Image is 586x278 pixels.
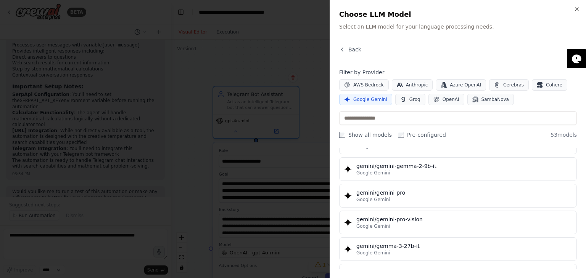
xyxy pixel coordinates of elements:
[395,94,425,105] button: Groq
[436,79,486,91] button: Azure OpenAI
[339,9,577,20] h2: Choose LLM Model
[339,211,577,234] button: gemini/gemini-pro-visionGoogle Gemini
[356,223,390,229] span: Google Gemini
[339,23,577,30] p: Select an LLM model for your language processing needs.
[503,82,524,88] span: Cerebras
[353,96,387,102] span: Google Gemini
[546,82,562,88] span: Cohere
[339,131,392,139] label: Show all models
[339,79,389,91] button: AWS Bedrock
[443,96,459,102] span: OpenAI
[339,69,577,76] h4: Filter by Provider
[353,82,384,88] span: AWS Bedrock
[481,96,509,102] span: SambaNova
[489,79,529,91] button: Cerebras
[532,79,567,91] button: Cohere
[339,184,577,208] button: gemini/gemini-proGoogle Gemini
[348,46,361,53] span: Back
[409,96,420,102] span: Groq
[450,82,481,88] span: Azure OpenAI
[339,94,392,105] button: Google Gemini
[339,132,345,138] input: Show all models
[398,132,404,138] input: Pre-configured
[356,189,572,197] div: gemini/gemini-pro
[467,94,514,105] button: SambaNova
[428,94,464,105] button: OpenAI
[392,79,433,91] button: Anthropic
[356,250,390,256] span: Google Gemini
[551,131,577,139] span: 53 models
[339,157,577,181] button: gemini/gemini-gemma-2-9b-itGoogle Gemini
[356,162,572,170] div: gemini/gemini-gemma-2-9b-it
[356,242,572,250] div: gemini/gemma-3-27b-it
[406,82,428,88] span: Anthropic
[339,46,361,53] button: Back
[356,197,390,203] span: Google Gemini
[356,170,390,176] span: Google Gemini
[356,216,572,223] div: gemini/gemini-pro-vision
[398,131,446,139] label: Pre-configured
[339,237,577,261] button: gemini/gemma-3-27b-itGoogle Gemini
